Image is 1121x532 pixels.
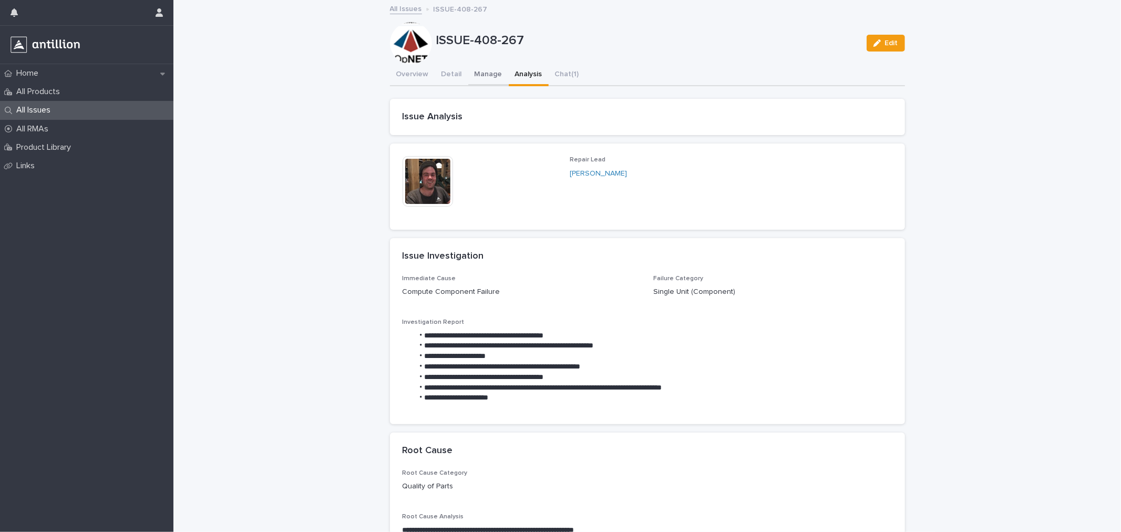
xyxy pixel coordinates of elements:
[549,64,585,86] button: Chat (1)
[403,514,464,520] span: Root Cause Analysis
[403,251,484,262] h2: Issue Investigation
[509,64,549,86] button: Analysis
[570,157,605,163] span: Repair Lead
[403,275,456,282] span: Immediate Cause
[12,161,43,171] p: Links
[390,2,422,14] a: All Issues
[654,287,892,298] p: Single Unit (Component)
[12,87,68,97] p: All Products
[403,481,892,492] p: Quality of Parts
[12,124,57,134] p: All RMAs
[403,470,468,476] span: Root Cause Category
[468,64,509,86] button: Manage
[12,68,47,78] p: Home
[403,111,892,123] h2: Issue Analysis
[867,35,905,52] button: Edit
[654,275,704,282] span: Failure Category
[885,39,898,47] span: Edit
[435,64,468,86] button: Detail
[8,34,82,55] img: r3a3Z93SSpeN6cOOTyqw
[403,445,453,457] h2: Root Cause
[434,3,488,14] p: ISSUE-408-267
[436,33,858,48] p: ISSUE-408-267
[12,142,79,152] p: Product Library
[403,319,465,325] span: Investigation Report
[403,287,641,298] p: Compute Component Failure
[570,168,627,179] a: [PERSON_NAME]
[390,64,435,86] button: Overview
[12,105,59,115] p: All Issues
